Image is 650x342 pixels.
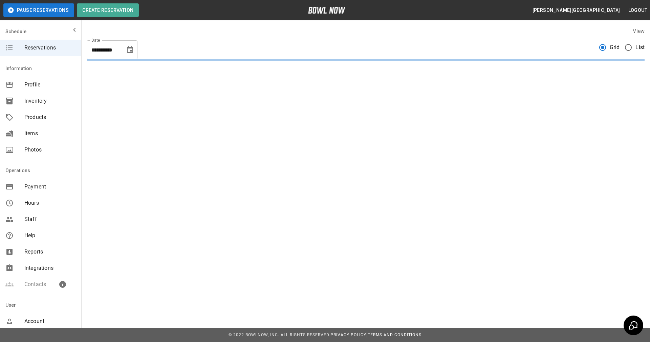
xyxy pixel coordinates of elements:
span: Reports [24,248,76,256]
span: © 2022 BowlNow, Inc. All Rights Reserved. [229,333,330,337]
img: logo [308,7,345,14]
span: Inventory [24,97,76,105]
span: Profile [24,81,76,89]
button: Choose date, selected date is Sep 8, 2025 [123,43,137,57]
span: Products [24,113,76,121]
span: Account [24,317,76,325]
button: Logout [626,4,650,17]
span: Photos [24,146,76,154]
button: Create Reservation [77,3,139,17]
span: Items [24,129,76,138]
button: [PERSON_NAME][GEOGRAPHIC_DATA] [530,4,623,17]
span: Integrations [24,264,76,272]
span: Staff [24,215,76,223]
label: View [633,28,645,34]
a: Privacy Policy [330,333,366,337]
span: Payment [24,183,76,191]
span: Help [24,232,76,240]
span: Reservations [24,44,76,52]
a: Terms and Conditions [368,333,421,337]
span: List [635,43,645,52]
span: Grid [610,43,620,52]
button: Pause Reservations [3,3,74,17]
span: Hours [24,199,76,207]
